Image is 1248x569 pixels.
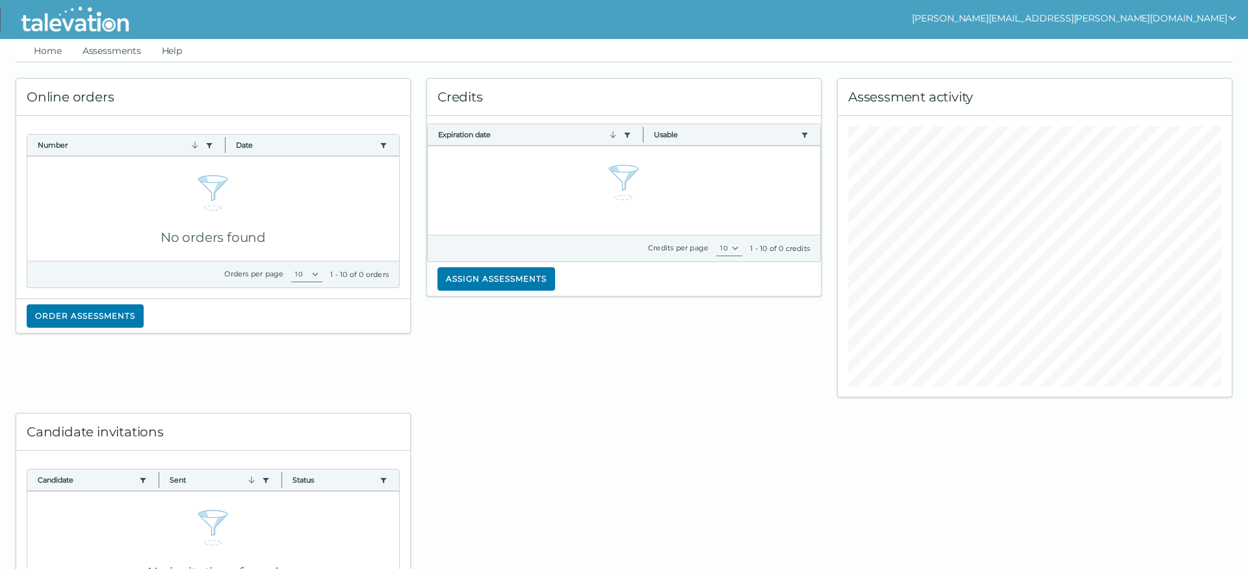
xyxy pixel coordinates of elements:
[330,269,389,280] div: 1 - 10 of 0 orders
[648,243,708,252] label: Credits per page
[38,475,134,485] button: Candidate
[838,79,1232,116] div: Assessment activity
[438,129,619,140] button: Expiration date
[31,39,64,62] a: Home
[912,10,1238,26] button: show user actions
[155,466,163,494] button: Column resize handle
[16,414,410,451] div: Candidate invitations
[161,230,266,245] span: No orders found
[278,466,286,494] button: Column resize handle
[80,39,144,62] a: Assessments
[159,39,185,62] a: Help
[750,243,810,254] div: 1 - 10 of 0 credits
[16,79,410,116] div: Online orders
[236,140,375,150] button: Date
[292,475,374,485] button: Status
[38,140,200,150] button: Number
[639,120,647,148] button: Column resize handle
[437,267,555,291] button: Assign assessments
[427,79,821,116] div: Credits
[654,129,796,140] button: Usable
[27,304,144,328] button: Order assessments
[170,475,257,485] button: Sent
[221,131,229,159] button: Column resize handle
[224,269,283,278] label: Orders per page
[16,3,135,36] img: Talevation_Logo_Transparent_white.png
